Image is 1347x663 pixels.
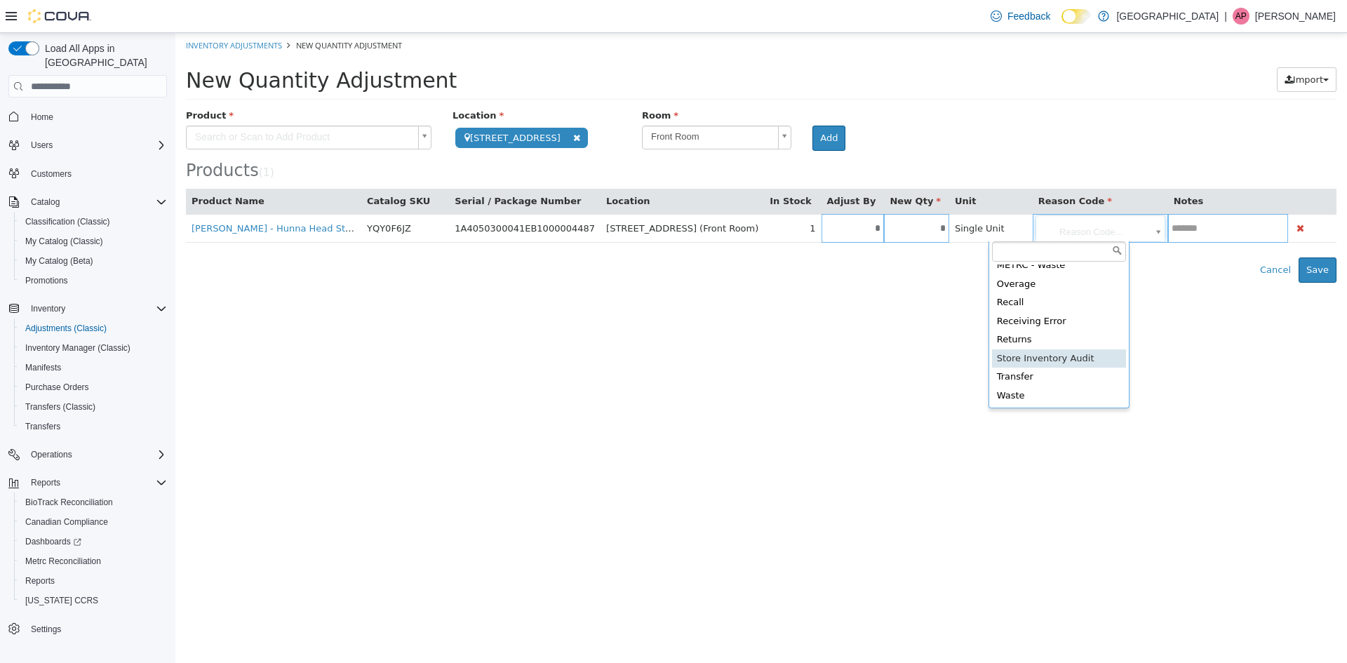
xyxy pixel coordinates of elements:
button: Customers [3,163,173,184]
span: Adjustments (Classic) [25,323,107,334]
span: Transfers (Classic) [25,401,95,413]
span: Reports [20,572,167,589]
span: Inventory [25,300,167,317]
a: Dashboards [14,532,173,551]
span: Reports [25,474,167,491]
span: Operations [31,449,72,460]
button: Adjustments (Classic) [14,319,173,338]
a: Canadian Compliance [20,514,114,530]
button: [US_STATE] CCRS [14,591,173,610]
span: Home [31,112,53,123]
button: Transfers (Classic) [14,397,173,417]
span: My Catalog (Beta) [20,253,167,269]
a: Transfers [20,418,66,435]
span: Manifests [25,362,61,373]
span: Manifests [20,359,167,376]
span: AP [1235,8,1247,25]
div: Transfer [817,335,951,354]
div: Waste [817,354,951,373]
span: Purchase Orders [20,379,167,396]
span: Transfers [20,418,167,435]
span: Settings [31,624,61,635]
span: Reports [25,575,55,587]
span: Operations [25,446,167,463]
div: Returns [817,297,951,316]
button: Classification (Classic) [14,212,173,232]
button: Inventory Manager (Classic) [14,338,173,358]
span: Canadian Compliance [20,514,167,530]
button: Promotions [14,271,173,290]
span: Dashboards [20,533,167,550]
a: Metrc Reconciliation [20,553,107,570]
p: [GEOGRAPHIC_DATA] [1116,8,1219,25]
a: Feedback [985,2,1056,30]
span: Washington CCRS [20,592,167,609]
button: My Catalog (Classic) [14,232,173,251]
input: Dark Mode [1061,9,1091,24]
button: Inventory [3,299,173,319]
img: Cova [28,9,91,23]
button: Metrc Reconciliation [14,551,173,571]
div: Recall [817,260,951,279]
button: Catalog [3,192,173,212]
span: Home [25,107,167,125]
span: Settings [25,620,167,638]
button: Operations [3,445,173,464]
button: Users [3,135,173,155]
a: Manifests [20,359,67,376]
a: My Catalog (Classic) [20,233,109,250]
span: Canadian Compliance [25,516,108,528]
span: Customers [25,165,167,182]
a: Purchase Orders [20,379,95,396]
span: Users [25,137,167,154]
span: Metrc Reconciliation [20,553,167,570]
span: My Catalog (Classic) [25,236,103,247]
button: My Catalog (Beta) [14,251,173,271]
button: Users [25,137,58,154]
span: Promotions [25,275,68,286]
p: [PERSON_NAME] [1255,8,1336,25]
button: Transfers [14,417,173,436]
div: Overage [817,242,951,261]
a: Reports [20,572,60,589]
button: Reports [3,473,173,493]
div: Store Inventory Audit [817,316,951,335]
a: Adjustments (Classic) [20,320,112,337]
div: Alyssa Poage [1233,8,1249,25]
span: BioTrack Reconciliation [25,497,113,508]
div: METRC - Waste [817,223,951,242]
a: Home [25,109,59,126]
span: Inventory [31,303,65,314]
span: Transfers (Classic) [20,399,167,415]
span: [US_STATE] CCRS [25,595,98,606]
button: Purchase Orders [14,377,173,397]
span: My Catalog (Classic) [20,233,167,250]
span: Classification (Classic) [25,216,110,227]
a: Dashboards [20,533,87,550]
span: Promotions [20,272,167,289]
a: [US_STATE] CCRS [20,592,104,609]
button: Catalog [25,194,65,210]
button: Home [3,106,173,126]
span: Adjustments (Classic) [20,320,167,337]
button: Settings [3,619,173,639]
span: Dark Mode [1061,24,1062,25]
span: BioTrack Reconciliation [20,494,167,511]
button: Inventory [25,300,71,317]
span: Classification (Classic) [20,213,167,230]
span: Inventory Manager (Classic) [25,342,130,354]
span: Inventory Manager (Classic) [20,340,167,356]
button: Reports [25,474,66,491]
a: Promotions [20,272,74,289]
a: Classification (Classic) [20,213,116,230]
span: Dashboards [25,536,81,547]
span: Feedback [1007,9,1050,23]
a: BioTrack Reconciliation [20,494,119,511]
span: Users [31,140,53,151]
span: Customers [31,168,72,180]
a: Transfers (Classic) [20,399,101,415]
button: BioTrack Reconciliation [14,493,173,512]
span: Reports [31,477,60,488]
span: Transfers [25,421,60,432]
a: Inventory Manager (Classic) [20,340,136,356]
